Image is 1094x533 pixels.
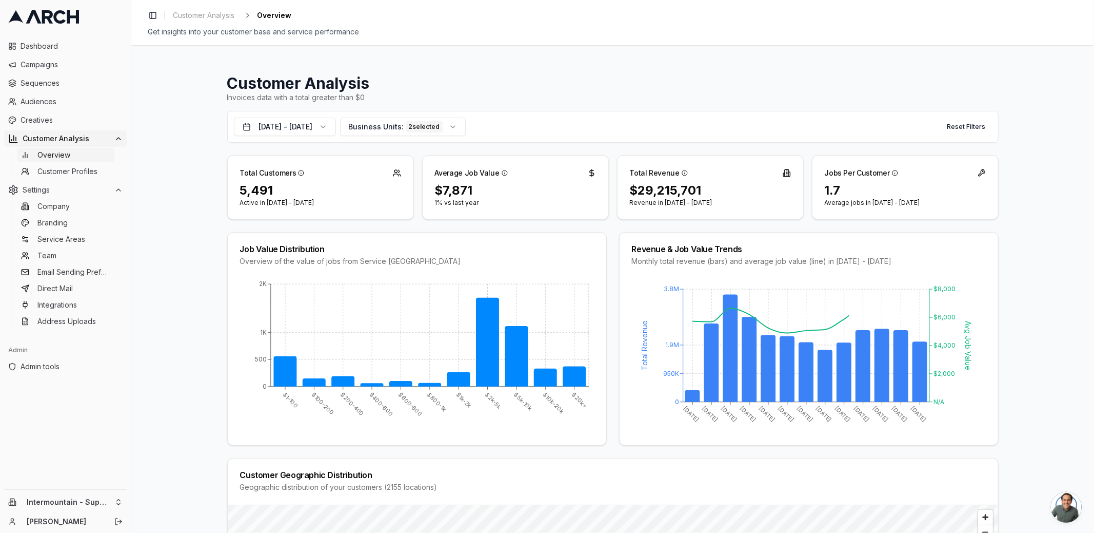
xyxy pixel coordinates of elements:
[674,398,679,406] tspan: 0
[933,398,944,406] tspan: N/A
[254,356,266,364] tspan: 500
[663,370,679,377] tspan: 950K
[37,218,68,228] span: Branding
[720,405,738,423] tspan: [DATE]
[777,405,795,423] tspan: [DATE]
[17,265,114,279] a: Email Sending Preferences
[701,405,719,423] tspan: [DATE]
[240,182,401,199] div: 5,491
[169,8,291,23] nav: breadcrumb
[257,10,291,21] span: Overview
[17,281,114,296] a: Direct Mail
[4,130,127,147] button: Customer Analysis
[640,321,648,371] tspan: Total Revenue
[21,60,123,70] span: Campaigns
[23,185,110,195] span: Settings
[234,118,336,136] button: [DATE] - [DATE]
[758,405,776,423] tspan: [DATE]
[512,391,534,413] tspan: $5k-10k
[825,182,986,199] div: 1.7
[17,249,114,263] a: Team
[890,405,909,423] tspan: [DATE]
[17,314,114,329] a: Address Uploads
[825,168,898,178] div: Jobs Per Customer
[630,199,791,207] p: Revenue in [DATE] - [DATE]
[933,341,956,349] tspan: $4,000
[933,313,956,321] tspan: $6,000
[435,168,508,178] div: Average Job Value
[27,498,110,507] span: Intermountain - Superior Water & Air
[435,182,596,199] div: $7,871
[396,391,423,418] tspan: $600-800
[663,285,679,293] tspan: 3.8M
[169,8,238,23] a: Customer Analysis
[4,38,127,54] a: Dashboard
[260,329,266,336] tspan: 1K
[21,41,123,51] span: Dashboard
[632,245,986,253] div: Revenue & Job Value Trends
[17,164,114,179] a: Customer Profiles
[435,199,596,207] p: 1% vs last year
[4,182,127,198] button: Settings
[406,121,443,132] div: 2 selected
[4,358,127,375] a: Admin tools
[37,316,96,327] span: Address Uploads
[17,232,114,246] a: Service Areas
[349,122,404,132] span: Business Units:
[37,150,70,160] span: Overview
[148,27,1078,37] div: Get insights into your customer base and service performance
[4,75,127,91] a: Sequences
[4,112,127,128] a: Creatives
[4,56,127,73] a: Campaigns
[17,298,114,312] a: Integrations
[454,391,473,410] tspan: $1k-2k
[852,405,871,423] tspan: [DATE]
[17,199,114,214] a: Company
[37,300,77,310] span: Integrations
[1051,492,1082,523] div: Open chat
[630,168,688,178] div: Total Revenue
[240,482,986,492] div: Geographic distribution of your customers ( 2155 locations)
[933,370,955,377] tspan: $2,000
[37,267,110,277] span: Email Sending Preferences
[933,285,956,293] tspan: $8,000
[630,182,791,199] div: $29,215,701
[484,391,503,411] tspan: $2k-5k
[37,166,97,177] span: Customer Profiles
[541,391,565,415] tspan: $10k-20k
[739,405,757,423] tspan: [DATE]
[795,405,814,423] tspan: [DATE]
[27,517,103,527] a: [PERSON_NAME]
[978,510,993,525] button: Zoom in
[909,405,927,423] tspan: [DATE]
[814,405,833,423] tspan: [DATE]
[833,405,852,423] tspan: [DATE]
[339,391,366,418] tspan: $200-400
[173,10,234,21] span: Customer Analysis
[37,283,73,294] span: Direct Mail
[21,97,123,107] span: Audiences
[21,78,123,88] span: Sequences
[368,391,394,418] tspan: $400-600
[240,471,986,479] div: Customer Geographic Distribution
[37,234,85,244] span: Service Areas
[227,92,999,103] div: Invoices data with a total greater than $0
[240,168,305,178] div: Total Customers
[941,119,992,135] button: Reset Filters
[281,391,300,410] tspan: $1-100
[825,199,986,207] p: Average jobs in [DATE] - [DATE]
[4,342,127,358] div: Admin
[258,280,266,288] tspan: 2K
[21,115,123,125] span: Creatives
[17,148,114,162] a: Overview
[682,405,700,423] tspan: [DATE]
[240,245,594,253] div: Job Value Distribution
[310,391,335,416] tspan: $100-200
[37,251,56,261] span: Team
[23,134,110,144] span: Customer Analysis
[426,391,448,413] tspan: $800-1k
[570,391,588,409] tspan: $20k+
[4,93,127,110] a: Audiences
[964,321,972,370] tspan: Avg Job Value
[871,405,890,423] tspan: [DATE]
